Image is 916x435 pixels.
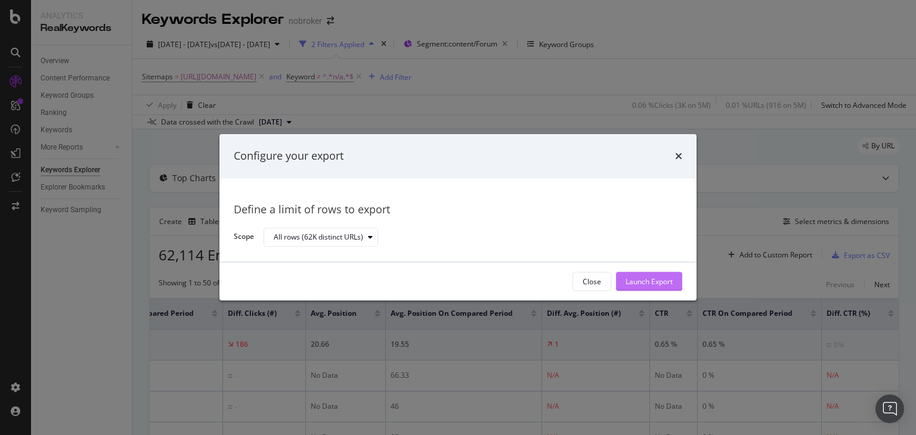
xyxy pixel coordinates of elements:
button: Launch Export [616,272,682,291]
label: Scope [234,232,254,245]
button: All rows (62K distinct URLs) [264,228,378,247]
button: Close [572,272,611,291]
div: times [675,148,682,164]
div: Open Intercom Messenger [875,394,904,423]
div: Close [583,276,601,287]
div: Define a limit of rows to export [234,202,682,218]
div: modal [219,134,697,300]
div: Configure your export [234,148,343,164]
div: All rows (62K distinct URLs) [274,234,363,241]
div: Launch Export [626,276,673,287]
